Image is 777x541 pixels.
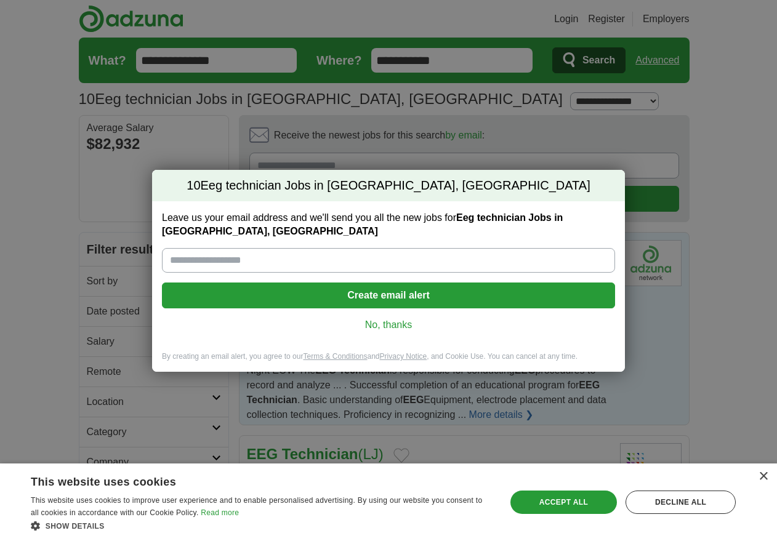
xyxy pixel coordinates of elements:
a: Terms & Conditions [303,352,367,361]
span: 10 [187,177,200,194]
div: Show details [31,519,492,532]
div: Close [759,472,768,481]
div: By creating an email alert, you agree to our and , and Cookie Use. You can cancel at any time. [152,351,625,372]
span: Show details [46,522,105,531]
h2: Eeg technician Jobs in [GEOGRAPHIC_DATA], [GEOGRAPHIC_DATA] [152,170,625,202]
a: Privacy Notice [380,352,427,361]
div: This website uses cookies [31,471,461,489]
div: Accept all [510,491,617,514]
a: Read more, opens a new window [201,508,239,517]
button: Create email alert [162,283,615,308]
div: Decline all [626,491,736,514]
a: No, thanks [172,318,605,332]
span: This website uses cookies to improve user experience and to enable personalised advertising. By u... [31,496,482,517]
label: Leave us your email address and we'll send you all the new jobs for [162,211,615,238]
